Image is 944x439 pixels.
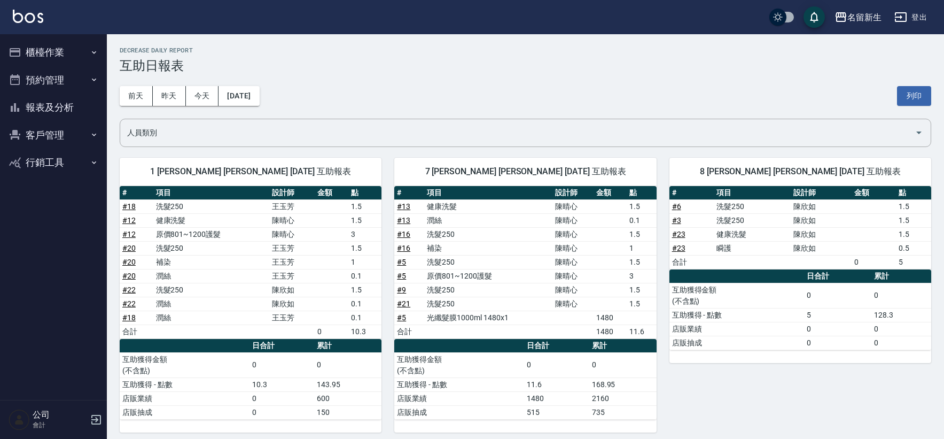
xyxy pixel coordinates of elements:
[424,269,552,283] td: 原價801~1200護髮
[804,322,871,336] td: 0
[804,269,871,283] th: 日合計
[394,339,656,420] table: a dense table
[269,311,315,325] td: 王玉芳
[852,186,896,200] th: 金額
[791,241,852,255] td: 陳欣如
[120,86,153,106] button: 前天
[552,213,594,227] td: 陳晴心
[314,339,381,353] th: 累計
[847,11,881,24] div: 名留新生
[122,286,136,294] a: #22
[669,186,714,200] th: #
[407,166,643,177] span: 7 [PERSON_NAME] [PERSON_NAME] [DATE] 互助報表
[397,299,410,308] a: #21
[552,283,594,297] td: 陳晴心
[714,213,791,227] td: 洗髮250
[120,405,249,419] td: 店販抽成
[397,272,406,280] a: #5
[627,213,657,227] td: 0.1
[120,378,249,391] td: 互助獲得 - 點數
[394,325,424,338] td: 合計
[397,258,406,266] a: #5
[669,255,714,269] td: 合計
[33,420,87,430] p: 會計
[397,244,410,252] a: #16
[552,297,594,311] td: 陳晴心
[153,255,269,269] td: 補染
[804,336,871,350] td: 0
[627,283,657,297] td: 1.5
[424,213,552,227] td: 潤絲
[791,199,852,213] td: 陳欣如
[153,227,269,241] td: 原價801~1200護髮
[9,409,30,430] img: Person
[120,325,153,338] td: 合計
[852,255,896,269] td: 0
[120,186,153,200] th: #
[589,378,657,391] td: 168.95
[120,339,381,420] table: a dense table
[594,186,627,200] th: 金額
[4,94,103,121] button: 報表及分析
[672,202,681,211] a: #6
[524,339,589,353] th: 日合計
[348,283,381,297] td: 1.5
[249,391,315,405] td: 0
[153,186,269,200] th: 項目
[269,199,315,213] td: 王玉芳
[120,391,249,405] td: 店販業績
[589,391,657,405] td: 2160
[669,322,804,336] td: 店販業績
[314,352,381,378] td: 0
[791,186,852,200] th: 設計師
[315,325,348,338] td: 0
[348,297,381,311] td: 0.1
[896,199,931,213] td: 1.5
[120,47,931,54] h2: Decrease Daily Report
[122,202,136,211] a: #18
[672,216,681,225] a: #3
[871,322,931,336] td: 0
[627,199,657,213] td: 1.5
[397,286,406,294] a: #9
[524,378,589,391] td: 11.6
[669,283,804,308] td: 互助獲得金額 (不含點)
[186,86,219,106] button: 今天
[552,186,594,200] th: 設計師
[552,199,594,213] td: 陳晴心
[896,213,931,227] td: 1.5
[424,255,552,269] td: 洗髮250
[896,186,931,200] th: 點
[424,199,552,213] td: 健康洗髮
[249,405,315,419] td: 0
[397,313,406,322] a: #5
[424,297,552,311] td: 洗髮250
[424,283,552,297] td: 洗髮250
[269,269,315,283] td: 王玉芳
[871,283,931,308] td: 0
[896,255,931,269] td: 5
[122,299,136,308] a: #22
[424,227,552,241] td: 洗髮250
[314,391,381,405] td: 600
[33,410,87,420] h5: 公司
[394,352,524,378] td: 互助獲得金額 (不含點)
[153,86,186,106] button: 昨天
[871,308,931,322] td: 128.3
[627,269,657,283] td: 3
[153,241,269,255] td: 洗髮250
[627,227,657,241] td: 1.5
[890,7,931,27] button: 登出
[804,308,871,322] td: 5
[269,241,315,255] td: 王玉芳
[424,186,552,200] th: 項目
[397,230,410,238] a: #16
[314,405,381,419] td: 150
[672,244,685,252] a: #23
[153,213,269,227] td: 健康洗髮
[132,166,369,177] span: 1 [PERSON_NAME] [PERSON_NAME] [DATE] 互助報表
[397,202,410,211] a: #13
[714,227,791,241] td: 健康洗髮
[4,38,103,66] button: 櫃檯作業
[424,311,552,325] td: 光纖髮膜1000ml 1480x1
